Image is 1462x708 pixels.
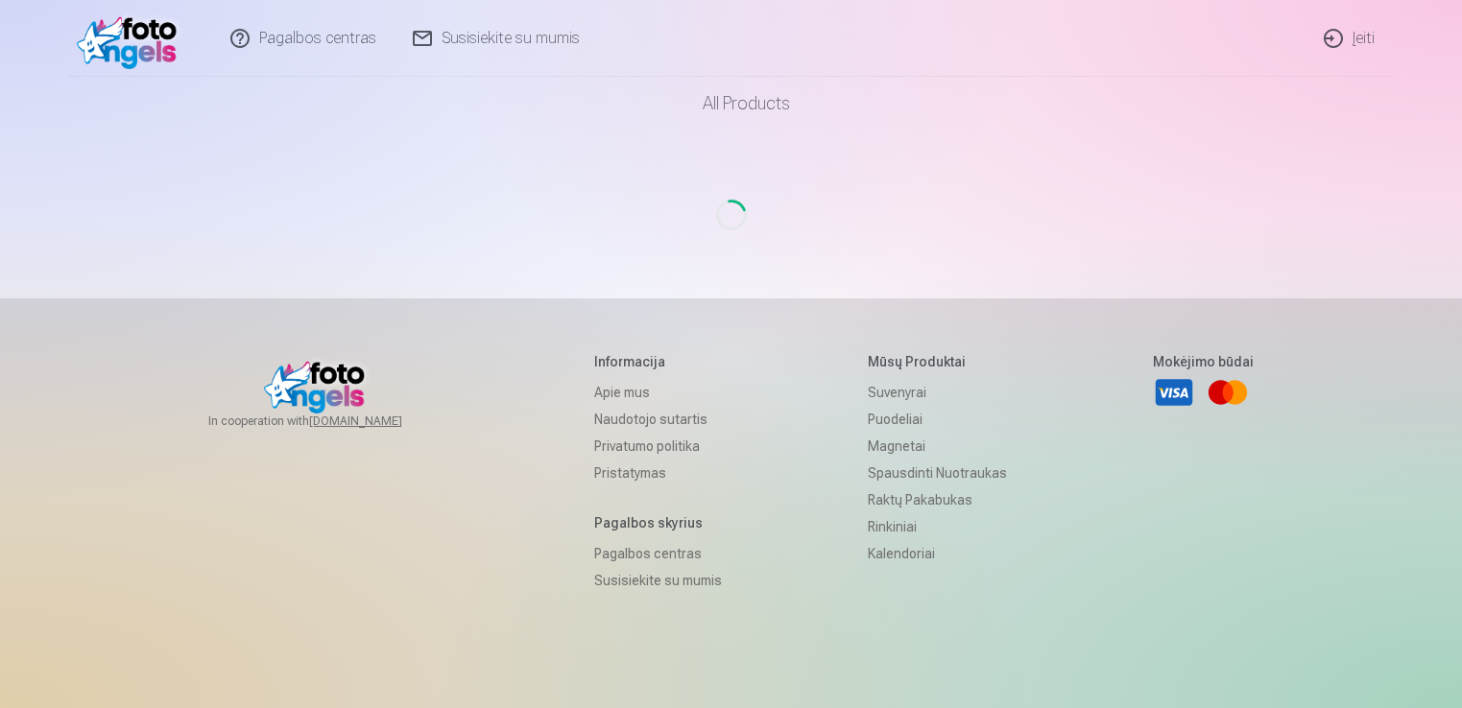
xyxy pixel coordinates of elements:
a: Apie mus [594,379,722,406]
a: Spausdinti nuotraukas [868,460,1007,486]
a: Visa [1153,371,1195,413]
img: /v1 [77,8,187,69]
a: Privatumo politika [594,433,722,460]
a: Puodeliai [868,406,1007,433]
a: Pristatymas [594,460,722,486]
a: [DOMAIN_NAME] [309,413,448,429]
a: Pagalbos centras [594,540,722,567]
h5: Informacija [594,352,722,371]
a: Susisiekite su mumis [594,567,722,594]
a: Raktų pakabukas [868,486,1007,513]
span: In cooperation with [208,413,448,429]
h5: Mokėjimo būdai [1153,352,1254,371]
a: All products [649,77,813,130]
a: Kalendoriai [868,540,1007,567]
a: Rinkiniai [868,513,1007,540]
a: Magnetai [868,433,1007,460]
h5: Mūsų produktai [868,352,1007,371]
a: Naudotojo sutartis [594,406,722,433]
h5: Pagalbos skyrius [594,513,722,532]
a: Suvenyrai [868,379,1007,406]
a: Mastercard [1207,371,1249,413]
